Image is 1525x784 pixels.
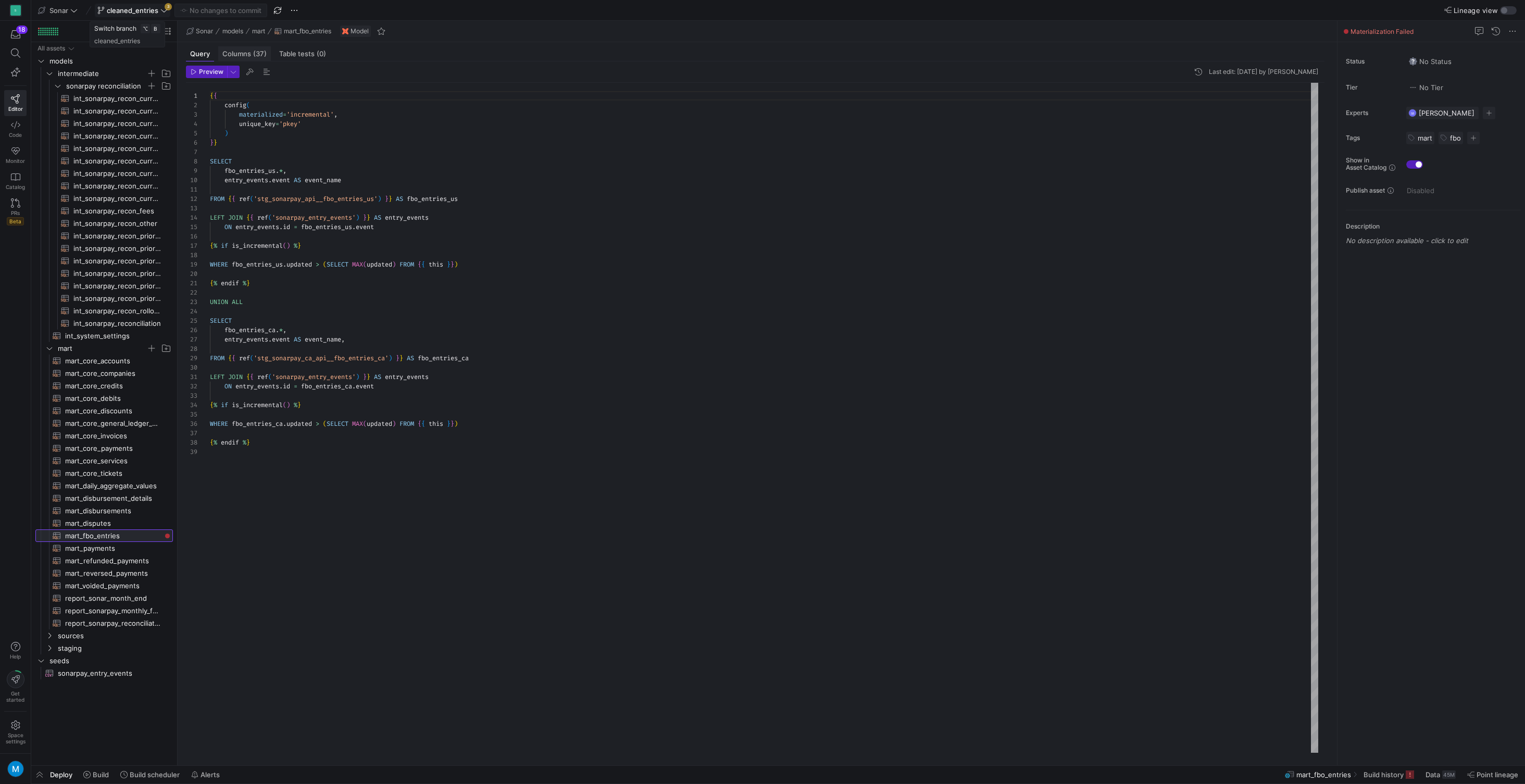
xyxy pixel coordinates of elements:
[301,223,352,231] span: fbo_entries_us
[224,223,232,231] span: ON
[130,770,180,779] span: Build scheduler
[1359,766,1419,783] button: Build history
[35,667,173,679] a: sonarpay_entry_events​​​​​​
[65,442,161,454] span: mart_core_payments​​​​​​​​​​
[73,280,161,292] span: int_sonarpay_recon_prior_refunds​​​​​​​​​​
[35,355,173,367] a: mart_core_accounts​​​​​​​​​​
[65,567,161,579] span: mart_reversed_payments​​​​​​​​​​
[49,55,171,67] span: models
[35,205,173,217] div: Press SPACE to select this row.
[35,192,173,205] a: int_sonarpay_recon_current_voids​​​​​​​​​​
[65,455,161,467] span: mart_core_services​​​​​​​​​​
[35,330,173,342] a: int_system_settings​​​​​​​​​​
[65,480,161,492] span: mart_daily_aggregate_values​​​​​​​​​​
[1346,109,1398,117] span: Experts
[35,142,173,155] a: int_sonarpay_recon_current_refunds_disbursed​​​​​​​​​​
[221,242,228,250] span: if
[4,2,27,19] a: S
[6,690,24,703] span: Get started
[1346,223,1521,230] p: Description
[214,138,217,147] span: }
[228,213,243,222] span: JOIN
[210,260,228,269] span: WHERE
[6,184,25,190] span: Catalog
[35,554,173,567] a: mart_refunded_payments​​​​​​​​​​
[210,92,214,100] span: {
[283,260,286,269] span: .
[35,155,173,167] a: int_sonarpay_recon_current_refunds​​​​​​​​​​
[249,25,268,37] button: mart
[316,260,319,269] span: >
[363,213,367,222] span: }
[421,260,425,269] span: {
[239,195,250,203] span: ref
[283,242,286,250] span: (
[418,260,421,269] span: {
[1462,766,1523,783] button: Point lineage
[35,367,173,380] a: mart_core_companies​​​​​​​​​​
[1409,83,1443,92] span: No Tier
[35,130,173,142] div: Press SPACE to select this row.
[399,260,414,269] span: FROM
[186,194,197,204] div: 12
[35,117,173,130] a: int_sonarpay_recon_current_chargebacks​​​​​​​​​​
[356,223,374,231] span: event
[1406,81,1446,94] button: No tierNo Tier
[447,260,451,269] span: }
[35,105,173,117] div: Press SPACE to select this row.
[35,467,173,479] a: mart_core_tickets​​​​​​​​​​
[283,110,286,119] span: =
[254,195,378,203] span: 'stg_sonarpay_api__fbo_entries_us'
[186,119,197,129] div: 4
[294,176,301,184] span: AS
[334,110,337,119] span: ,
[35,604,173,617] a: report_sonarpay_monthly_fbo_entries​​​​​​​​​​
[35,592,173,604] a: report_sonar_month_end​​​​​​​​​​
[73,105,161,117] span: int_sonarpay_recon_current_chargebacks_ecreturns_disbursed​​​​​​​​​​
[235,223,279,231] span: entry_events
[276,167,279,175] span: .
[73,230,161,242] span: int_sonarpay_recon_prior_chargeback_wins​​​​​​​​​​
[73,305,161,317] span: int_sonarpay_recon_rollovers​​​​​​​​​​
[239,120,276,128] span: unique_key
[186,175,197,185] div: 10
[35,217,173,230] div: Press SPACE to select this row.
[35,80,173,92] div: Press SPACE to select this row.
[6,158,25,164] span: Monitor
[35,242,173,255] a: int_sonarpay_recon_prior_chargebacks​​​​​​​​​​
[65,368,161,380] span: mart_core_companies​​​​​​​​​​
[73,155,161,167] span: int_sonarpay_recon_current_refunds​​​​​​​​​​
[210,138,214,147] span: }
[65,530,161,542] span: mart_fbo_entries​​​​​​​​​​
[210,157,232,166] span: SELECT
[186,260,197,269] div: 19
[65,517,161,529] span: mart_disputes​​​​​​​​​​
[58,667,161,679] span: sonarpay_entry_events​​​​​​
[35,167,173,180] div: Press SPACE to select this row.
[224,101,246,109] span: config
[94,25,136,32] span: Switch branch
[35,117,173,130] div: Press SPACE to select this row.
[196,28,213,35] span: Sonar
[284,28,331,35] span: mart_fbo_entries
[286,110,334,119] span: 'incremental'
[35,380,173,392] a: mart_core_credits​​​​​​​​​​
[11,210,20,216] span: PRs
[95,4,170,17] button: cleaned_entries
[4,168,27,194] a: Catalog
[35,92,173,105] a: int_sonarpay_recon_current_chargeback_wins​​​​​​​​​​
[35,454,173,467] a: mart_core_services​​​​​​​​​​
[210,195,224,203] span: FROM
[35,417,173,429] a: mart_core_general_ledger_codes​​​​​​​​​​
[35,92,173,105] div: Press SPACE to select this row.
[253,50,267,57] span: (37)
[35,167,173,180] a: int_sonarpay_recon_current_sales_disbursed​​​​​​​​​​
[35,255,173,267] div: Press SPACE to select this row.
[73,130,161,142] span: int_sonarpay_recon_current_ecreturns​​​​​​​​​​
[65,580,161,592] span: mart_voided_payments​​​​​​​​​​
[1351,28,1414,35] span: Materialization Failed
[73,193,161,205] span: int_sonarpay_recon_current_voids​​​​​​​​​​
[35,617,173,629] a: report_sonarpay_reconciliation​​​​​​​​​​
[35,155,173,167] div: Press SPACE to select this row.
[186,222,197,232] div: 15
